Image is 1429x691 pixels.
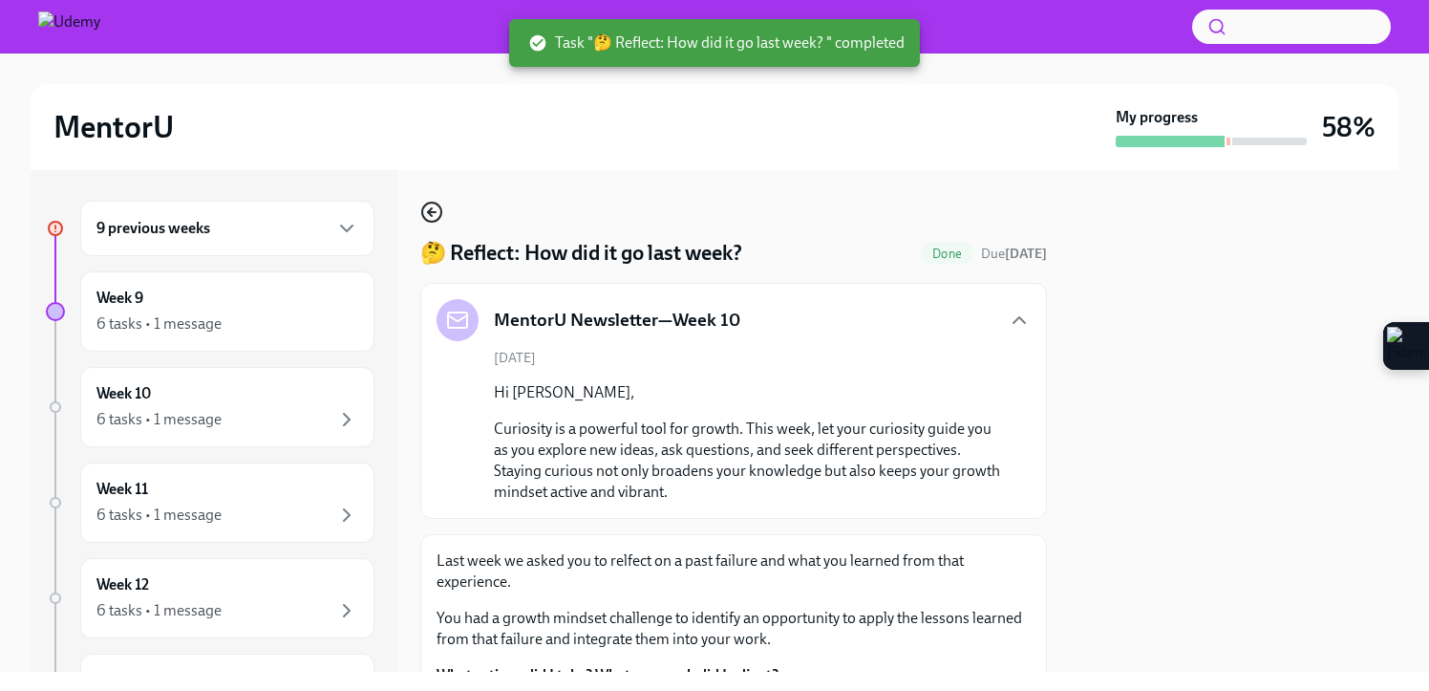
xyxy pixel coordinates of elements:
h3: 58% [1322,110,1376,144]
div: 6 tasks • 1 message [96,409,222,430]
strong: [DATE] [1005,246,1047,262]
h2: MentorU [53,108,174,146]
h6: Week 12 [96,574,149,595]
h6: Week 10 [96,383,151,404]
span: Done [921,247,973,261]
p: You had a growth mindset challenge to identify an opportunity to apply the lessons learned from t... [437,608,1031,650]
p: Last week we asked you to relfect on a past failure and what you learned from that experience. [437,551,1031,593]
img: Extension Icon [1387,327,1425,365]
label: What actions did I take? What approach did I adjust? [437,665,1031,686]
div: 6 tasks • 1 message [96,313,222,335]
a: Week 116 tasks • 1 message [46,463,374,543]
p: Curiosity is a powerful tool for growth. This week, let your curiosity guide you as you explore n... [494,419,1000,503]
h6: Week 9 [96,288,143,309]
div: 6 tasks • 1 message [96,505,222,526]
strong: My progress [1116,107,1198,128]
span: August 23rd, 2025 12:00 [981,245,1047,263]
img: Udemy [38,11,100,42]
a: Week 106 tasks • 1 message [46,367,374,447]
div: 6 tasks • 1 message [96,600,222,621]
h6: 9 previous weeks [96,218,210,239]
h5: MentorU Newsletter—Week 10 [494,308,740,333]
a: Week 126 tasks • 1 message [46,558,374,638]
span: Task "🤔 Reflect: How did it go last week? " completed [528,32,905,54]
h6: Week 11 [96,479,148,500]
span: Due [981,246,1047,262]
h4: 🤔 Reflect: How did it go last week? [420,239,742,268]
a: Week 96 tasks • 1 message [46,271,374,352]
div: 9 previous weeks [80,201,374,256]
h6: Week 13 [96,670,150,691]
p: Hi [PERSON_NAME], [494,382,1000,403]
span: [DATE] [494,349,536,367]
